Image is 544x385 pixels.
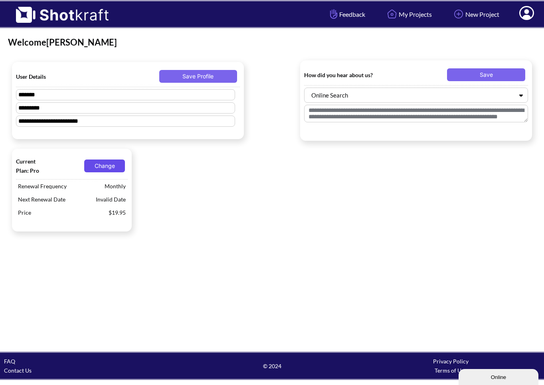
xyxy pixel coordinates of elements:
[4,367,32,374] a: Contact Us
[304,70,374,80] span: How did you hear about us?
[328,7,339,21] img: Hand Icon
[328,10,365,19] span: Feedback
[159,70,237,83] button: Save Profile
[459,367,540,385] iframe: chat widget
[103,180,128,193] span: Monthly
[385,7,399,21] img: Home Icon
[16,180,103,193] span: Renewal Frequency
[446,4,505,25] a: New Project
[84,160,125,172] button: Change
[16,206,107,219] span: Price
[16,157,49,175] span: Current Plan: Pro
[379,4,438,25] a: My Projects
[452,7,465,21] img: Add Icon
[94,193,128,206] span: Invalid Date
[107,206,128,219] span: $19.95
[447,68,525,81] button: Save
[4,358,15,365] a: FAQ
[361,357,540,366] div: Privacy Policy
[16,72,86,81] span: User Details
[8,36,536,48] div: Welcome [PERSON_NAME]
[183,361,362,371] span: © 2024
[361,366,540,375] div: Terms of Use
[16,193,94,206] span: Next Renewal Date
